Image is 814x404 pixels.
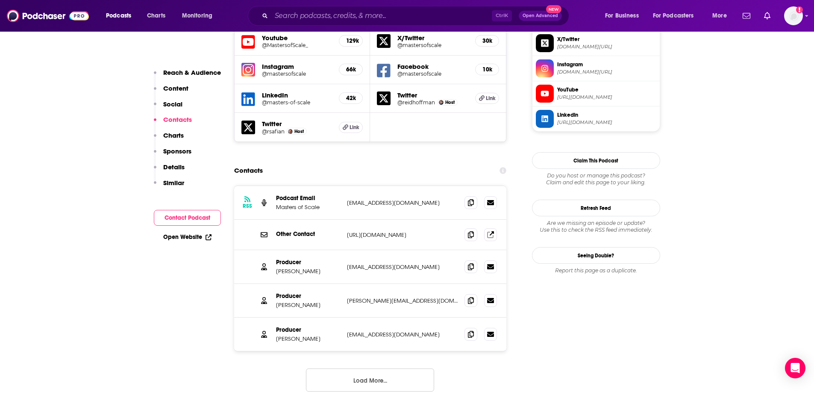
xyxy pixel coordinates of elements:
h5: @mastersofscale [397,71,468,77]
h5: Instagram [262,62,332,71]
h5: Youtube [262,34,332,42]
span: For Podcasters [653,10,694,22]
h5: Facebook [397,62,468,71]
button: open menu [647,9,706,23]
p: [URL][DOMAIN_NAME] [347,231,458,239]
span: instagram.com/mastersofscale [557,69,656,75]
p: Contacts [163,115,192,124]
a: Show notifications dropdown [761,9,774,23]
h5: Twitter [397,91,468,99]
p: Sponsors [163,147,191,155]
button: open menu [176,9,223,23]
button: Details [154,163,185,179]
button: Social [154,100,182,116]
p: Other Contact [276,230,340,238]
p: Details [163,163,185,171]
span: Linkedin [557,111,656,119]
button: Content [154,84,188,100]
div: Are we missing an episode or update? Use this to check the RSS feed immediately. [532,220,660,233]
a: Link [339,122,363,133]
button: Charts [154,131,184,147]
p: Social [163,100,182,108]
h5: X/Twitter [397,34,468,42]
a: Linkedin[URL][DOMAIN_NAME] [536,110,656,128]
p: Content [163,84,188,92]
span: More [712,10,727,22]
span: X/Twitter [557,35,656,43]
button: Show profile menu [784,6,803,25]
h3: RSS [243,203,252,209]
button: Similar [154,179,184,195]
h5: 129k [346,37,356,44]
h5: 42k [346,94,356,102]
span: Open Advanced [523,14,558,18]
p: Charts [163,131,184,139]
h5: 30k [482,37,492,44]
a: X/Twitter[DOMAIN_NAME][URL] [536,34,656,52]
a: Seeing Double? [532,247,660,264]
p: [EMAIL_ADDRESS][DOMAIN_NAME] [347,199,458,206]
p: [PERSON_NAME] [276,335,340,342]
p: [PERSON_NAME] [276,301,340,309]
img: Reid Hoffman [439,100,444,105]
p: [PERSON_NAME] [276,268,340,275]
p: [PERSON_NAME][EMAIL_ADDRESS][DOMAIN_NAME] [347,297,458,304]
a: @masters-of-scale [262,99,332,106]
button: Contact Podcast [154,210,221,226]
span: Host [294,129,304,134]
a: @MastersofScale_ [262,42,332,48]
img: Bob Safian [288,129,293,134]
a: @rsafian [262,128,285,135]
span: YouTube [557,86,656,94]
a: Show notifications dropdown [739,9,754,23]
span: Host [445,100,455,105]
div: Claim and edit this page to your liking. [532,172,660,186]
button: open menu [599,9,649,23]
button: open menu [706,9,738,23]
a: Charts [141,9,170,23]
h5: 10k [482,66,492,73]
span: Monitoring [182,10,212,22]
span: Logged in as nbaderrubenstein [784,6,803,25]
button: Contacts [154,115,192,131]
span: https://www.youtube.com/@MastersofScale_ [557,94,656,100]
span: Link [350,124,359,131]
p: Reach & Audience [163,68,221,77]
img: User Profile [784,6,803,25]
span: For Business [605,10,639,22]
p: Podcast Email [276,195,340,202]
a: @reidhoffman [397,99,435,106]
h2: Contacts [234,162,263,179]
a: Open Website [163,233,212,241]
button: Sponsors [154,147,191,163]
span: https://www.linkedin.com/company/masters-of-scale [557,119,656,126]
h5: 66k [346,66,356,73]
button: Claim This Podcast [532,152,660,169]
a: Link [475,93,499,104]
div: Report this page as a duplicate. [532,267,660,274]
p: Producer [276,259,340,266]
span: Link [486,95,496,102]
p: Similar [163,179,184,187]
span: New [546,5,561,13]
p: [EMAIL_ADDRESS][DOMAIN_NAME] [347,263,458,271]
span: Charts [147,10,165,22]
button: Reach & Audience [154,68,221,84]
h5: @mastersofscale [397,42,468,48]
a: YouTube[URL][DOMAIN_NAME] [536,85,656,103]
div: Search podcasts, credits, & more... [256,6,577,26]
img: Podchaser - Follow, Share and Rate Podcasts [7,8,89,24]
p: Producer [276,326,340,333]
button: Open AdvancedNew [519,11,562,21]
div: Open Intercom Messenger [785,358,805,378]
span: Do you host or manage this podcast? [532,172,660,179]
a: @mastersofscale [262,71,332,77]
h5: LinkedIn [262,91,332,99]
p: Masters of Scale [276,203,340,211]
